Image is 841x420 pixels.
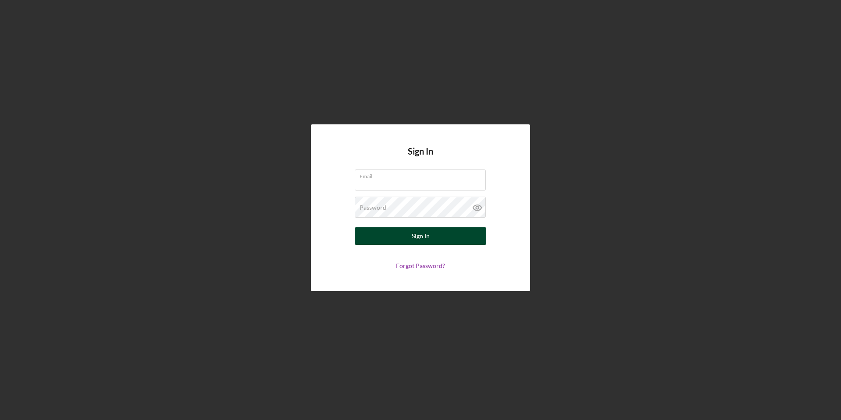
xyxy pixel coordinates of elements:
[412,227,430,245] div: Sign In
[408,146,433,169] h4: Sign In
[360,204,386,211] label: Password
[360,170,486,180] label: Email
[355,227,486,245] button: Sign In
[396,262,445,269] a: Forgot Password?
